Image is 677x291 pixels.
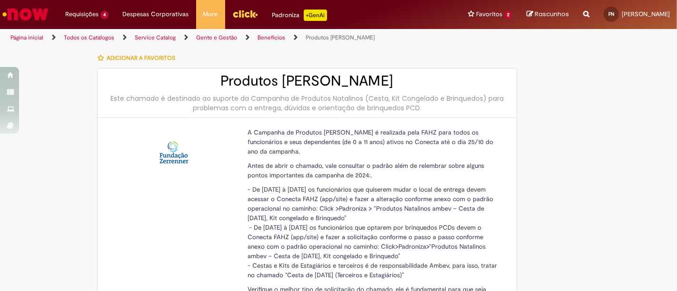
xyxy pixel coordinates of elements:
img: click_logo_yellow_360x200.png [232,7,258,21]
img: ServiceNow [1,5,50,24]
h2: Produtos [PERSON_NAME] [107,73,507,89]
button: Adicionar a Favoritos [97,48,180,68]
a: Service Catalog [135,34,176,41]
span: More [203,10,218,19]
a: Produtos [PERSON_NAME] [306,34,375,41]
span: Antes de abrir o chamado, vale consultar o padrão além de relembrar sobre alguns pontos important... [248,162,484,179]
img: Produtos Natalinos - FAHZ [159,137,189,167]
div: Padroniza [272,10,327,21]
a: Todos os Catálogos [64,34,114,41]
a: Gente e Gestão [196,34,237,41]
span: 2 [504,11,512,19]
a: Benefícios [258,34,285,41]
div: Este chamado é destinado ao suporte da Campanha de Produtos Natalinos (Cesta, Kit Congelado e Bri... [107,94,507,113]
span: Favoritos [476,10,502,19]
span: A Campanha de Produtos [PERSON_NAME] é realizada pela FAHZ para todos os funcionários e seus depe... [248,128,493,155]
ul: Trilhas de página [7,29,444,47]
span: 4 [100,11,109,19]
span: Requisições [65,10,99,19]
a: Rascunhos [527,10,569,19]
span: - De [DATE] à [DATE] os funcionários que quiserem mudar o local de entrega devem acessar o Conect... [248,185,493,222]
span: - De [DATE] à [DATE] os funcionários que optarem por brinquedos PCDs devem o Conecta FAHZ (app/si... [248,223,486,260]
span: FN [608,11,614,17]
span: Adicionar a Favoritos [107,54,175,62]
span: [PERSON_NAME] [622,10,670,18]
span: Despesas Corporativas [123,10,189,19]
a: Página inicial [10,34,43,41]
span: - Cestas e Kits de Estagiários e terceiros é de responsabilidade Ambev, para isso, tratar no cham... [248,262,497,279]
span: Rascunhos [535,10,569,19]
p: +GenAi [304,10,327,21]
